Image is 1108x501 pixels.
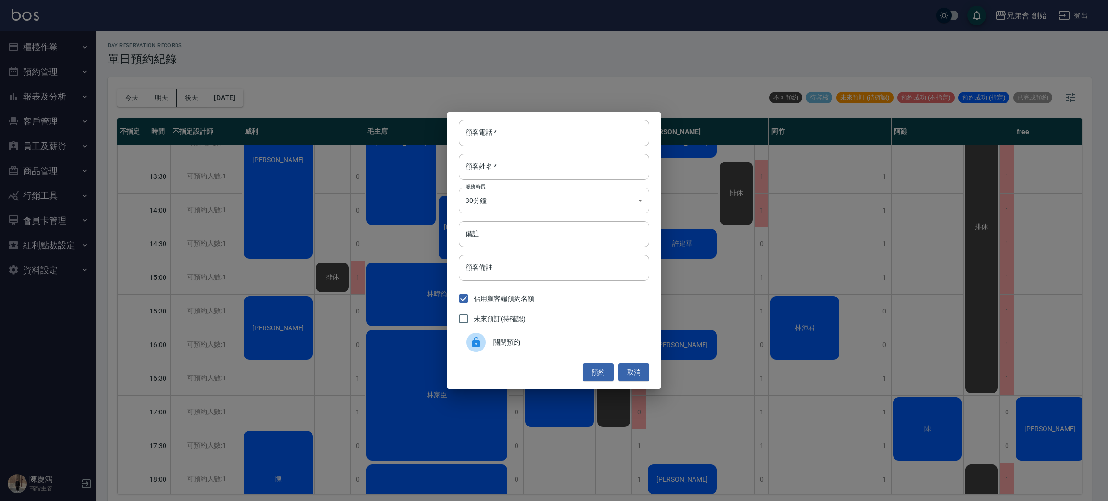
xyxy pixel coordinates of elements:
span: 關閉預約 [493,338,642,348]
button: 取消 [618,363,649,381]
button: 預約 [583,363,614,381]
div: 30分鐘 [459,188,649,213]
span: 佔用顧客端預約名額 [474,294,534,304]
span: 未來預訂(待確認) [474,314,526,324]
label: 服務時長 [466,183,486,190]
div: 關閉預約 [459,329,649,356]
